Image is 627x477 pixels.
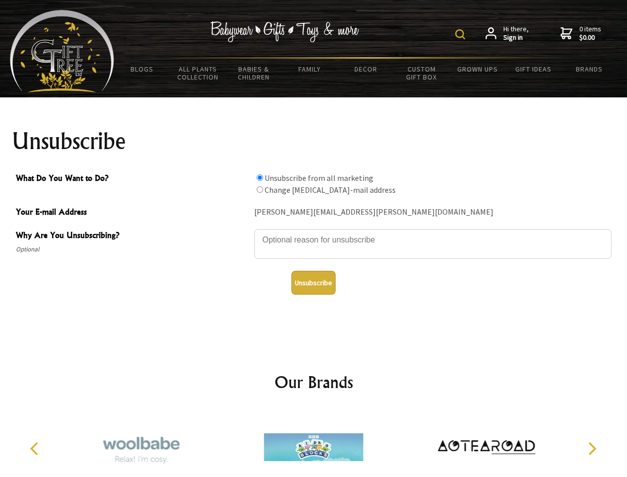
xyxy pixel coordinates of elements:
a: BLOGS [114,59,170,79]
a: Brands [561,59,618,79]
img: Babyware - Gifts - Toys and more... [10,10,114,92]
strong: $0.00 [579,33,601,42]
a: Family [282,59,338,79]
a: Custom Gift Box [394,59,450,87]
a: Gift Ideas [505,59,561,79]
a: Hi there,Sign in [486,25,529,42]
strong: Sign in [503,33,529,42]
span: Hi there, [503,25,529,42]
button: Unsubscribe [291,271,336,295]
textarea: Why Are You Unsubscribing? [254,229,612,259]
button: Next [581,438,603,460]
span: Why Are You Unsubscribing? [16,229,249,243]
a: 0 items$0.00 [560,25,601,42]
span: What Do You Want to Do? [16,172,249,186]
a: Decor [338,59,394,79]
img: Babywear - Gifts - Toys & more [210,21,359,42]
input: What Do You Want to Do? [257,174,263,181]
span: Your E-mail Address [16,206,249,220]
label: Unsubscribe from all marketing [265,173,373,183]
span: 0 items [579,24,601,42]
label: Change [MEDICAL_DATA]-mail address [265,185,396,195]
input: What Do You Want to Do? [257,186,263,193]
span: Optional [16,243,249,255]
img: product search [455,29,465,39]
a: Babies & Children [226,59,282,87]
div: [PERSON_NAME][EMAIL_ADDRESS][PERSON_NAME][DOMAIN_NAME] [254,205,612,220]
h1: Unsubscribe [12,129,616,153]
h2: Our Brands [20,370,608,394]
a: All Plants Collection [170,59,226,87]
button: Previous [25,438,47,460]
a: Grown Ups [449,59,505,79]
